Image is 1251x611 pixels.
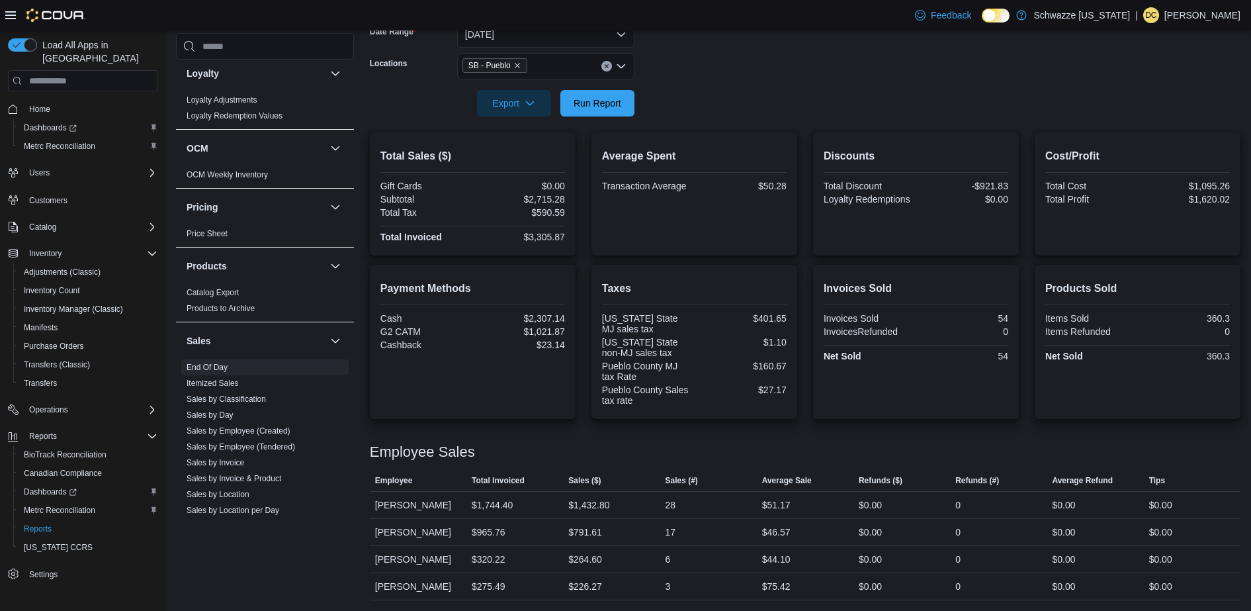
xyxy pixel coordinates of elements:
[24,165,157,181] span: Users
[697,337,787,348] div: $1.10
[24,487,77,497] span: Dashboards
[1140,326,1230,337] div: 0
[13,337,163,355] button: Purchase Orders
[457,21,634,48] button: [DATE]
[697,313,787,324] div: $401.65
[13,501,163,520] button: Metrc Reconciliation
[24,322,58,333] span: Manifests
[1140,313,1230,324] div: 360.3
[29,404,68,415] span: Operations
[13,538,163,557] button: [US_STATE] CCRS
[187,506,279,515] a: Sales by Location per Day
[19,465,107,481] a: Canadian Compliance
[187,334,211,348] h3: Sales
[3,244,163,263] button: Inventory
[19,120,82,136] a: Dashboards
[24,122,77,133] span: Dashboards
[176,359,354,587] div: Sales
[955,524,961,540] div: 0
[29,569,58,580] span: Settings
[24,524,52,534] span: Reports
[19,301,157,317] span: Inventory Manager (Classic)
[475,232,565,242] div: $3,305.87
[380,232,442,242] strong: Total Invoiced
[187,474,281,483] a: Sales by Invoice & Product
[568,551,602,567] div: $264.60
[1045,181,1135,191] div: Total Cost
[1045,281,1230,297] h2: Products Sold
[24,378,57,389] span: Transfers
[24,191,157,208] span: Customers
[327,140,343,156] button: OCM
[187,228,228,239] span: Price Sheet
[187,442,295,452] span: Sales by Employee (Tendered)
[370,546,466,573] div: [PERSON_NAME]
[824,313,914,324] div: Invoices Sold
[187,288,239,297] a: Catalog Export
[13,137,163,156] button: Metrc Reconciliation
[176,92,354,129] div: Loyalty
[1052,579,1075,594] div: $0.00
[1052,497,1075,513] div: $0.00
[19,301,128,317] a: Inventory Manager (Classic)
[824,194,914,205] div: Loyalty Redemptions
[955,579,961,594] div: 0
[568,497,609,513] div: $1,432.80
[187,170,268,179] a: OCM Weekly Inventory
[19,320,157,336] span: Manifests
[1149,497,1172,513] div: $0.00
[824,281,1008,297] h2: Invoices Sold
[187,67,325,80] button: Loyalty
[955,551,961,567] div: 0
[472,524,505,540] div: $965.76
[370,58,408,69] label: Locations
[513,62,521,70] button: Remove SB - Pueblo from selection in this group
[697,181,787,191] div: $50.28
[602,281,787,297] h2: Taxes
[19,521,157,537] span: Reports
[19,283,85,299] a: Inventory Count
[762,475,812,486] span: Average Sale
[602,337,692,358] div: [US_STATE] State non-MJ sales tax
[24,101,157,117] span: Home
[187,363,228,372] a: End Of Day
[560,90,634,117] button: Run Report
[19,357,157,373] span: Transfers (Classic)
[19,375,157,391] span: Transfers
[19,484,157,500] span: Dashboards
[665,524,675,540] div: 17
[187,457,244,468] span: Sales by Invoice
[472,475,525,486] span: Total Invoiced
[3,218,163,236] button: Catalog
[824,326,914,337] div: InvoicesRefunded
[13,374,163,393] button: Transfers
[859,475,902,486] span: Refunds ($)
[3,565,163,584] button: Settings
[24,101,56,117] a: Home
[187,442,295,451] a: Sales by Employee (Tendered)
[602,361,692,382] div: Pueblo County MJ tax Rate
[910,2,976,28] a: Feedback
[1052,524,1075,540] div: $0.00
[327,333,343,349] button: Sales
[24,193,73,209] a: Customers
[187,111,282,121] span: Loyalty Redemption Values
[19,264,106,280] a: Adjustments (Classic)
[187,304,255,313] a: Products to Archive
[472,579,505,594] div: $275.49
[697,361,787,371] div: $160.67
[380,207,470,218] div: Total Tax
[187,489,249,500] span: Sales by Location
[568,475,601,486] span: Sales ($)
[955,475,999,486] span: Refunds (#)
[13,446,163,464] button: BioTrack Reconciliation
[187,473,281,484] span: Sales by Invoice & Product
[187,142,208,155] h3: OCM
[616,61,626,71] button: Open list of options
[3,400,163,419] button: Operations
[1149,524,1172,540] div: $0.00
[574,97,621,110] span: Run Report
[918,326,1008,337] div: 0
[665,579,670,594] div: 3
